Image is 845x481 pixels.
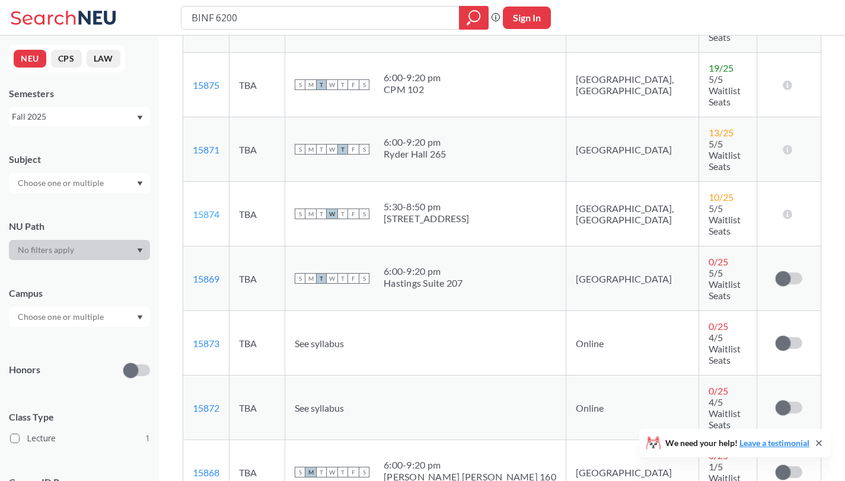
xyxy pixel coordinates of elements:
span: 19 / 25 [709,62,734,73]
span: W [327,79,337,90]
span: 5/5 Waitlist Seats [709,203,741,236]
div: CPM 102 [384,84,441,95]
h3: Style [5,37,173,50]
svg: Dropdown arrow [137,315,143,320]
span: S [295,79,305,90]
td: [GEOGRAPHIC_DATA] [566,117,699,182]
div: 6:00 - 9:20 pm [384,72,441,84]
span: S [295,144,305,155]
svg: Dropdown arrow [137,248,143,253]
td: TBA [229,53,285,117]
span: 5/5 Waitlist Seats [709,267,741,301]
input: Choose one or multiple [12,310,111,324]
td: TBA [229,376,285,440]
span: T [316,273,327,284]
span: See syllabus [295,338,344,349]
span: M [305,209,316,219]
span: S [295,467,305,477]
a: 15868 [193,467,219,478]
span: W [327,144,337,155]
div: Fall 2025Dropdown arrow [9,107,150,126]
td: TBA [229,182,285,246]
span: S [359,79,369,90]
button: CPS [51,50,82,68]
td: TBA [229,311,285,376]
span: See syllabus [295,402,344,413]
div: 6:00 - 9:20 pm [384,459,556,471]
a: Leave a testimonial [739,438,809,448]
td: TBA [229,246,285,311]
span: 16 px [14,82,33,92]
input: Choose one or multiple [12,176,111,190]
span: S [359,144,369,155]
div: Ryder Hall 265 [384,148,447,160]
td: [GEOGRAPHIC_DATA], [GEOGRAPHIC_DATA] [566,53,699,117]
a: Back to Top [18,15,64,25]
div: Fall 2025 [12,110,136,123]
a: 15873 [193,338,219,349]
span: F [348,467,359,477]
a: 15875 [193,79,219,91]
span: 0 / 25 [709,256,728,267]
div: Outline [5,5,173,15]
td: Online [566,311,699,376]
button: Sign In [503,7,551,29]
span: 1 [145,432,150,445]
svg: Dropdown arrow [137,181,143,186]
span: 4/5 Waitlist Seats [709,332,741,365]
span: Class Type [9,411,150,424]
div: 6:00 - 9:20 pm [384,265,463,277]
div: Campus [9,287,150,300]
td: Online [566,376,699,440]
div: Semesters [9,87,150,100]
button: NEU [14,50,46,68]
span: S [295,273,305,284]
span: M [305,467,316,477]
span: F [348,144,359,155]
span: W [327,273,337,284]
svg: Dropdown arrow [137,116,143,120]
div: [STREET_ADDRESS] [384,213,469,225]
div: 6:00 - 9:20 pm [384,136,447,148]
div: Subject [9,153,150,166]
label: Lecture [10,431,150,446]
span: T [337,467,348,477]
span: T [337,209,348,219]
a: 15874 [193,209,219,220]
span: 0 / 25 [709,320,728,332]
span: F [348,273,359,284]
a: 15872 [193,402,219,413]
label: Font Size [5,72,41,82]
span: 0 / 25 [709,385,728,396]
span: 13 / 25 [709,127,734,138]
div: Dropdown arrow [9,307,150,327]
td: [GEOGRAPHIC_DATA], [GEOGRAPHIC_DATA] [566,182,699,246]
button: LAW [87,50,120,68]
span: We need your help! [665,439,809,447]
span: 10 / 25 [709,191,734,203]
svg: magnifying glass [467,9,481,26]
p: Honors [9,363,40,377]
span: 5/5 Waitlist Seats [709,138,741,172]
span: T [316,467,327,477]
div: magnifying glass [459,6,489,30]
div: Hastings Suite 207 [384,277,463,289]
span: T [316,144,327,155]
div: Dropdown arrow [9,240,150,260]
span: S [359,467,369,477]
span: F [348,79,359,90]
div: Dropdown arrow [9,173,150,193]
span: W [327,209,337,219]
span: W [327,467,337,477]
span: M [305,79,316,90]
span: T [337,79,348,90]
a: 15869 [193,273,219,284]
span: 4/5 Waitlist Seats [709,396,741,430]
input: Class, professor, course number, "phrase" [190,8,451,28]
div: NU Path [9,220,150,233]
td: [GEOGRAPHIC_DATA] [566,246,699,311]
span: M [305,144,316,155]
div: 5:30 - 8:50 pm [384,201,469,213]
span: M [305,273,316,284]
td: TBA [229,117,285,182]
